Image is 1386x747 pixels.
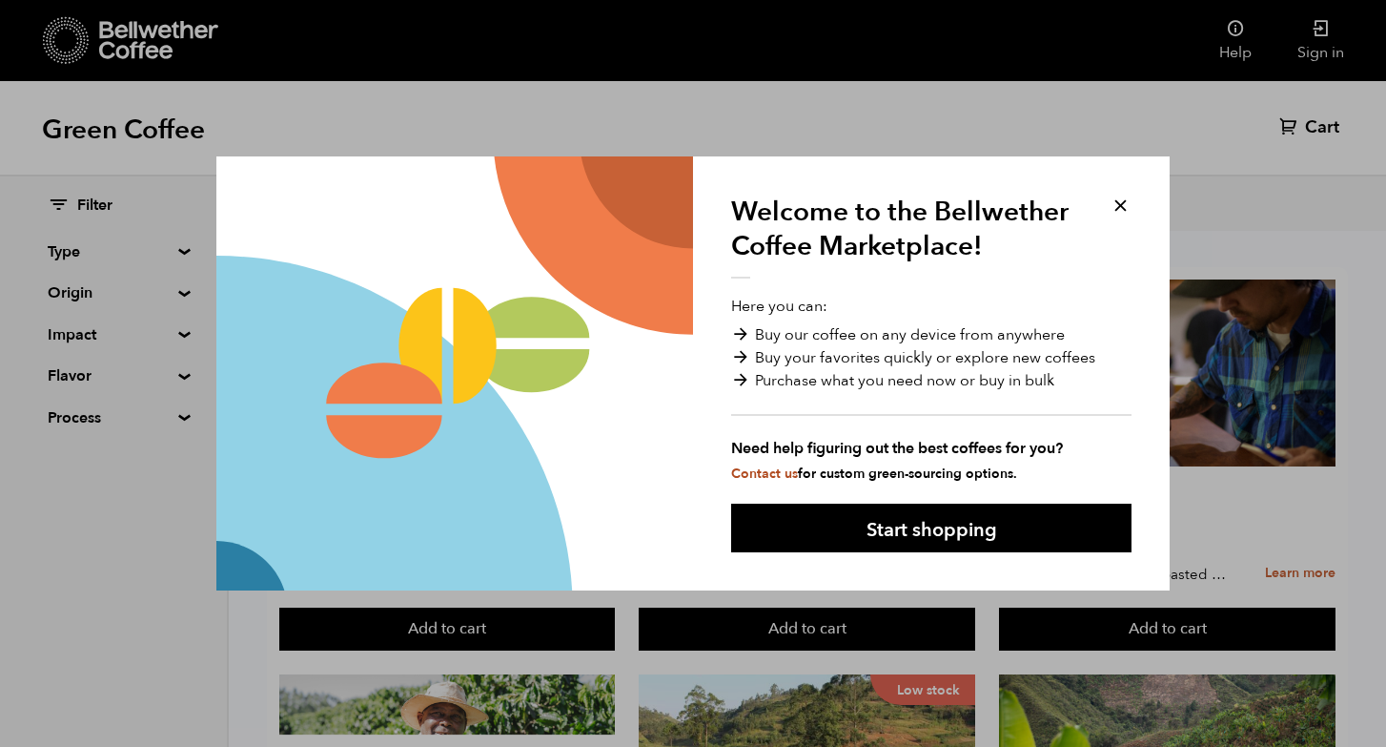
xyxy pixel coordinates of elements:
strong: Need help figuring out the best coffees for you? [731,437,1131,460]
a: Contact us [731,465,798,483]
li: Buy our coffee on any device from anywhere [731,323,1131,346]
button: Start shopping [731,504,1131,552]
p: Here you can: [731,295,1131,484]
li: Purchase what you need now or buy in bulk [731,369,1131,392]
li: Buy your favorites quickly or explore new coffees [731,346,1131,369]
small: for custom green-sourcing options. [731,465,1017,483]
h1: Welcome to the Bellwether Coffee Marketplace! [731,195,1084,279]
